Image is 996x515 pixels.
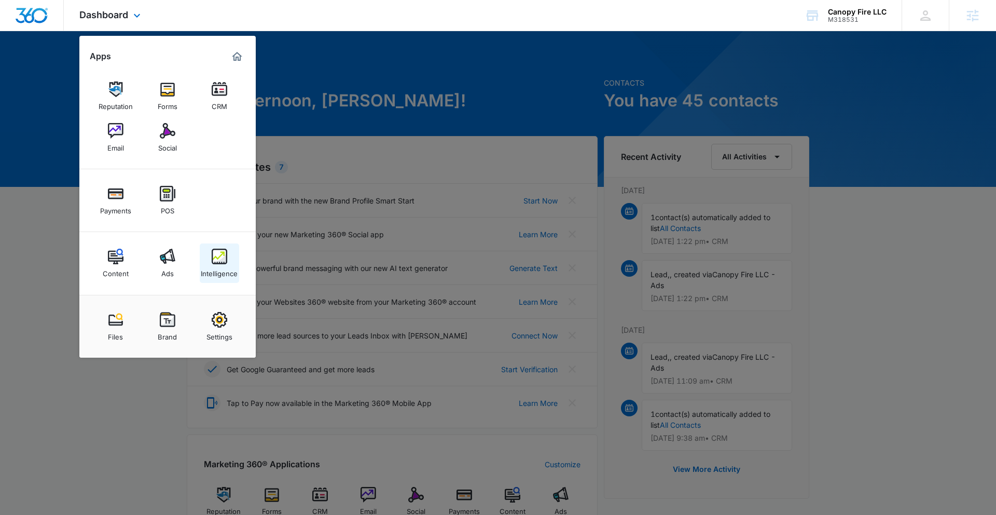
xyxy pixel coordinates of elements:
a: Social [148,118,187,157]
div: Settings [206,328,232,341]
div: Brand [158,328,177,341]
a: Email [96,118,135,157]
div: Payments [100,201,131,215]
a: Brand [148,307,187,346]
div: Files [108,328,123,341]
div: Forms [158,97,177,111]
div: CRM [212,97,227,111]
div: Social [158,139,177,152]
span: Dashboard [79,9,128,20]
div: Email [107,139,124,152]
img: logo_orange.svg [17,17,25,25]
a: Forms [148,76,187,116]
h2: Apps [90,51,111,61]
a: Marketing 360® Dashboard [229,48,245,65]
div: Content [103,264,129,278]
div: Intelligence [201,264,238,278]
div: Ads [161,264,174,278]
img: website_grey.svg [17,27,25,35]
div: Reputation [99,97,133,111]
a: Content [96,243,135,283]
div: Domain: [DOMAIN_NAME] [27,27,114,35]
div: account id [828,16,887,23]
a: Settings [200,307,239,346]
div: v 4.0.25 [29,17,51,25]
a: POS [148,181,187,220]
a: Ads [148,243,187,283]
img: tab_keywords_by_traffic_grey.svg [103,60,112,69]
a: Payments [96,181,135,220]
div: POS [161,201,174,215]
a: Files [96,307,135,346]
img: tab_domain_overview_orange.svg [28,60,36,69]
a: Intelligence [200,243,239,283]
div: Keywords by Traffic [115,61,175,68]
a: Reputation [96,76,135,116]
div: account name [828,8,887,16]
div: Domain Overview [39,61,93,68]
a: CRM [200,76,239,116]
